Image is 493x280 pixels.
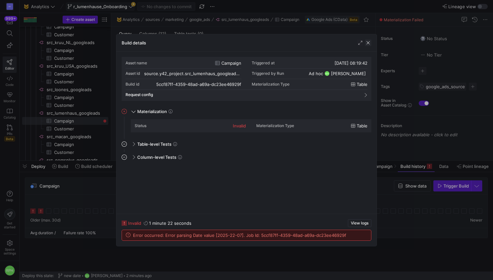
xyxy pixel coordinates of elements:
h3: Build details [122,40,146,45]
span: Table [357,82,367,87]
div: Status [135,124,146,128]
span: Error occurred: Error parsing Date value [2025-22-07]. Job Id: 5ccf87ff-4359-48ad-a69a-dc23ee46929f [133,233,346,238]
div: source.y42_project.src_lumenhaus_googleads.Campaign [144,71,241,76]
span: Table-level Tests [137,141,172,147]
div: Build id [126,82,140,87]
div: RPH [324,71,330,76]
button: View logs [348,219,371,227]
div: invalid [233,123,246,128]
div: Triggered at [252,61,275,65]
span: Materialization Type [252,82,290,87]
button: Ad hocRPH[PERSON_NAME] [307,70,367,77]
y42-duration: 1 minute 22 seconds [149,221,191,226]
span: Materialization [137,109,167,114]
mat-expansion-panel-header: Request config [126,90,367,100]
div: Triggered by Run [252,71,284,76]
span: invalid [128,221,141,226]
mat-expansion-panel-header: Column-level Tests [122,152,371,162]
div: Materialization [122,119,371,139]
span: Campaign [221,60,241,66]
span: Table [357,123,367,128]
div: Materialization Type [256,124,294,128]
span: View logs [351,221,368,225]
span: Ad hoc [309,71,323,76]
mat-expansion-panel-header: Table-level Tests [122,139,371,149]
mat-expansion-panel-header: Materialization [122,106,371,117]
div: Asset id [126,71,140,76]
span: Column-level Tests [137,155,176,160]
div: 5ccf87ff-4359-48ad-a69a-dc23ee46929f [156,82,241,87]
div: Asset name [126,61,147,65]
span: [PERSON_NAME] [331,71,366,76]
span: [DATE] 08:19:42 [335,60,367,66]
mat-panel-title: Request config [126,92,360,97]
